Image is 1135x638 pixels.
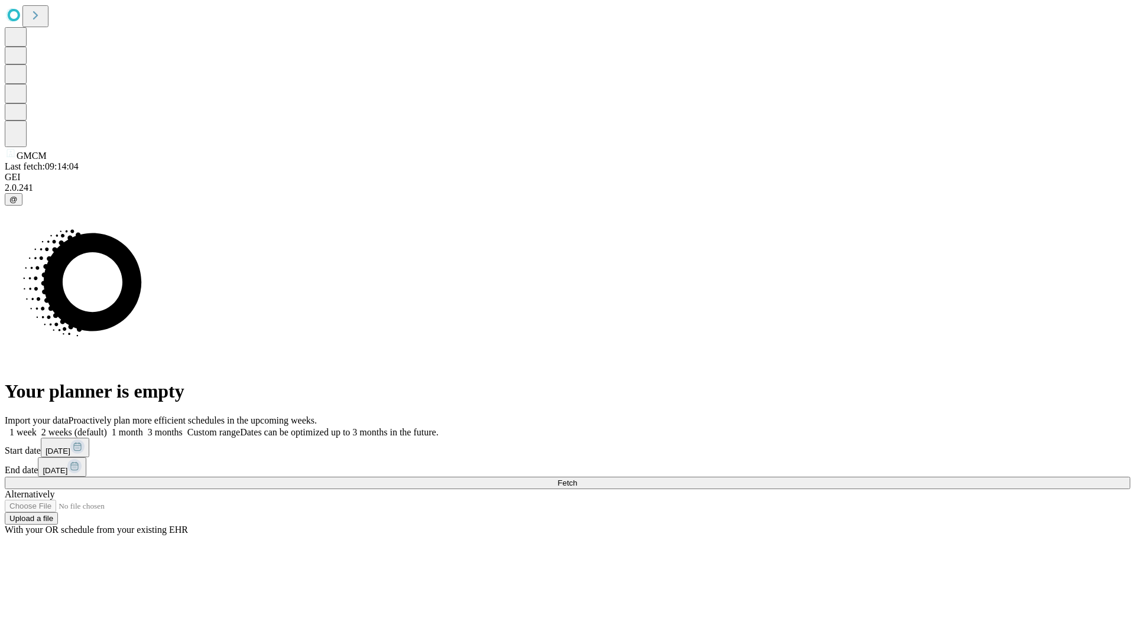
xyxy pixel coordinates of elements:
[5,525,188,535] span: With your OR schedule from your existing EHR
[148,427,183,437] span: 3 months
[5,193,22,206] button: @
[41,427,107,437] span: 2 weeks (default)
[187,427,240,437] span: Custom range
[5,489,54,499] span: Alternatively
[5,438,1130,457] div: Start date
[38,457,86,477] button: [DATE]
[240,427,438,437] span: Dates can be optimized up to 3 months in the future.
[41,438,89,457] button: [DATE]
[9,427,37,437] span: 1 week
[557,479,577,487] span: Fetch
[5,512,58,525] button: Upload a file
[9,195,18,204] span: @
[17,151,47,161] span: GMCM
[46,447,70,455] span: [DATE]
[69,415,317,425] span: Proactively plan more efficient schedules in the upcoming weeks.
[5,380,1130,402] h1: Your planner is empty
[43,466,67,475] span: [DATE]
[5,415,69,425] span: Import your data
[112,427,143,437] span: 1 month
[5,172,1130,183] div: GEI
[5,183,1130,193] div: 2.0.241
[5,161,79,171] span: Last fetch: 09:14:04
[5,457,1130,477] div: End date
[5,477,1130,489] button: Fetch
